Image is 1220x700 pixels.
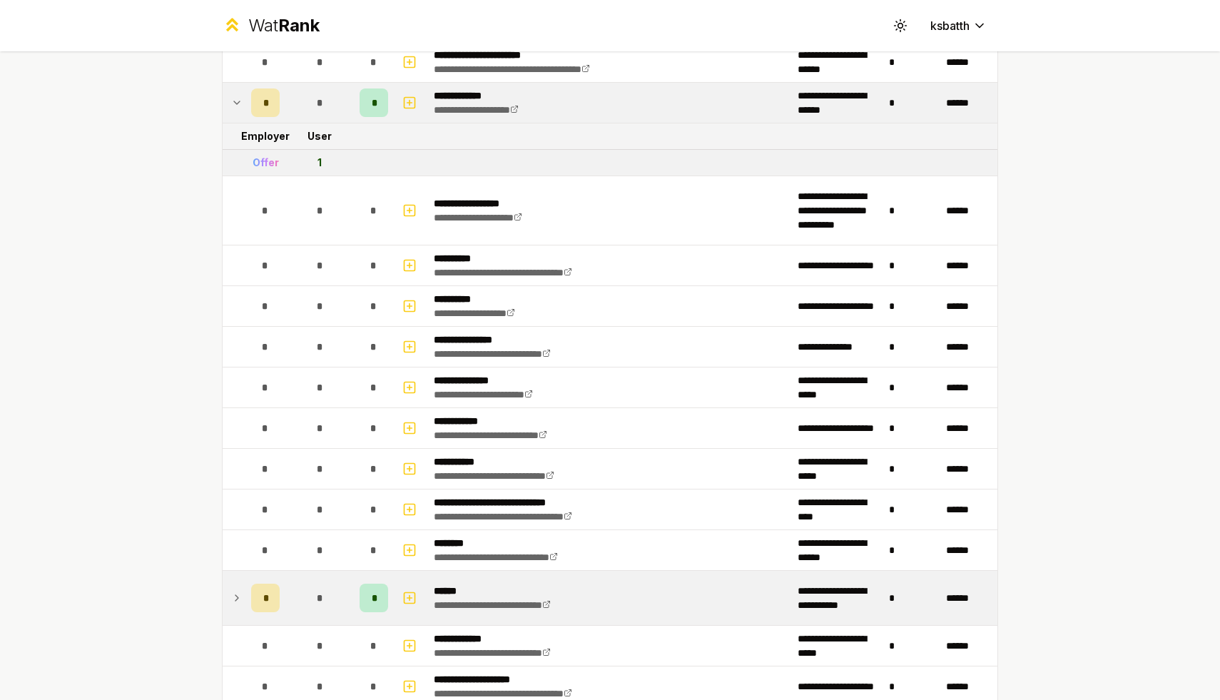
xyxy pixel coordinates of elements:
div: 1 [317,156,322,170]
td: Employer [245,123,285,149]
a: WatRank [222,14,320,37]
button: ksbatth [919,13,998,39]
span: ksbatth [930,17,970,34]
div: Offer [253,156,279,170]
span: Rank [278,15,320,36]
div: Wat [248,14,320,37]
td: User [285,123,354,149]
